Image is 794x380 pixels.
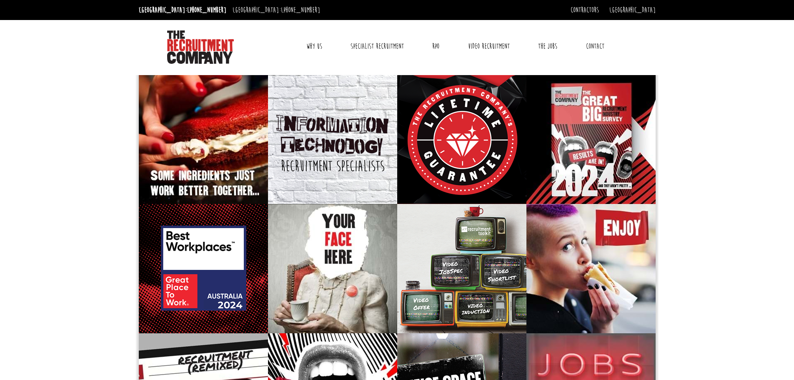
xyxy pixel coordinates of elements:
[462,36,516,57] a: Video Recruitment
[137,3,228,17] li: [GEOGRAPHIC_DATA]:
[580,36,611,57] a: Contact
[230,3,322,17] li: [GEOGRAPHIC_DATA]:
[281,5,320,15] a: [PHONE_NUMBER]
[300,36,328,57] a: Why Us
[344,36,410,57] a: Specialist Recruitment
[532,36,564,57] a: The Jobs
[609,5,656,15] a: [GEOGRAPHIC_DATA]
[187,5,226,15] a: [PHONE_NUMBER]
[571,5,599,15] a: Contractors
[167,30,234,64] img: The Recruitment Company
[426,36,446,57] a: RPO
